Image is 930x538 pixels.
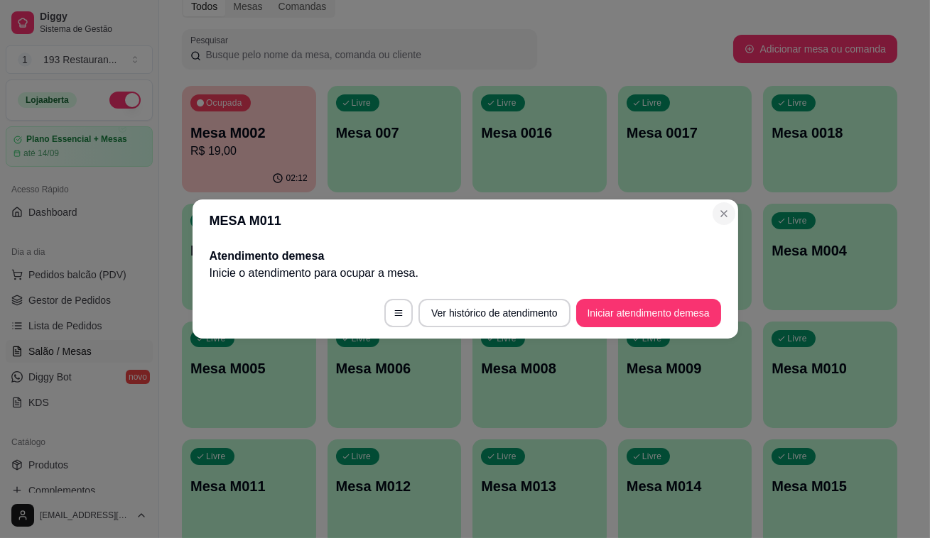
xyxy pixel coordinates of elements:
button: Iniciar atendimento demesa [576,299,721,327]
header: MESA M011 [193,199,738,242]
p: Inicie o atendimento para ocupar a mesa . [210,265,721,282]
button: Close [713,202,735,225]
button: Ver histórico de atendimento [418,299,570,327]
h2: Atendimento de mesa [210,248,721,265]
